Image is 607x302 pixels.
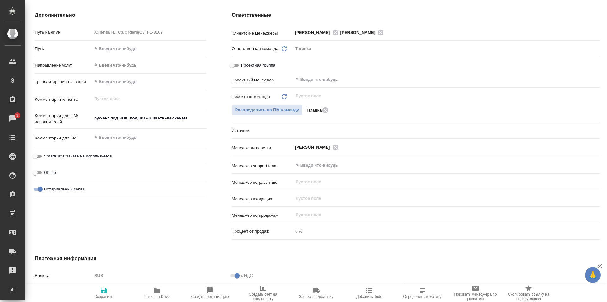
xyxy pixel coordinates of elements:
span: 🙏 [587,268,598,282]
input: ✎ Введи что-нибудь [92,44,206,53]
p: Менеджеры верстки [232,145,293,151]
p: Клиентские менеджеры [232,30,293,36]
p: Транслитерация названий [35,79,92,85]
button: Сохранить [77,284,130,302]
button: Добавить Todo [343,284,396,302]
input: ✎ Введи что-нибудь [295,162,577,169]
input: Пустое поле [295,178,585,186]
button: 🙏 [585,267,601,283]
span: Offline [44,170,56,176]
p: Путь на drive [35,29,92,35]
button: Open [597,32,598,33]
button: Распределить на ПМ-команду [232,105,303,116]
button: Призвать менеджера по развитию [449,284,502,302]
p: Процент от продаж [232,228,293,235]
span: с НДС [241,273,253,279]
div: ✎ Введи что-нибудь [94,62,199,68]
textarea: рус-анг под ЗПК, подшить к цветным сканам [92,113,206,124]
span: Заявка на доставку [299,294,333,299]
h4: Дополнительно [35,11,206,19]
span: Сохранить [94,294,113,299]
span: SmartCat в заказе не используется [44,153,112,159]
button: Заявка на доставку [290,284,343,302]
div: ​ [293,125,600,136]
input: Пустое поле [295,211,585,219]
input: ✎ Введи что-нибудь [295,76,577,83]
p: Таганка [306,107,322,113]
p: Путь [35,46,92,52]
input: Пустое поле [293,227,600,236]
button: Папка на Drive [130,284,183,302]
input: Пустое поле [92,28,206,37]
button: Open [597,165,598,166]
span: Определить тематику [403,294,441,299]
p: Проектный менеджер [232,77,293,83]
p: Комментарии клиента [35,96,92,103]
p: Менеджер по продажам [232,212,293,219]
span: [PERSON_NAME] [295,29,334,36]
span: Проектная группа [241,62,275,68]
p: Проектная команда [232,93,270,100]
span: Папка на Drive [144,294,170,299]
div: RUB [92,270,206,281]
span: Скопировать ссылку на оценку заказа [506,292,551,301]
button: Open [597,147,598,148]
input: Пустое поле [295,195,585,202]
p: Менеджер входящих [232,196,293,202]
span: Нотариальный заказ [44,186,84,192]
span: Добавить Todo [356,294,382,299]
span: Призвать менеджера по развитию [453,292,498,301]
div: [PERSON_NAME] [295,143,340,151]
p: Менеджер по развитию [232,179,293,186]
button: Создать рекламацию [183,284,236,302]
span: [PERSON_NAME] [295,144,334,151]
h4: Ответственные [232,11,600,19]
span: [PERSON_NAME] [340,29,379,36]
input: ✎ Введи что-нибудь [92,77,206,86]
div: Таганка [293,43,600,54]
button: Определить тематику [396,284,449,302]
a: 3 [2,111,24,126]
p: Источник [232,127,293,134]
p: Комментарии для ПМ/исполнителей [35,112,92,125]
p: Ответственная команда [232,46,279,52]
button: Open [597,79,598,80]
span: Создать рекламацию [191,294,229,299]
button: Скопировать ссылку на оценку заказа [502,284,555,302]
p: Менеджер support team [232,163,293,169]
span: 3 [12,112,22,119]
p: Направление услуг [35,62,92,68]
p: Валюта [35,273,92,279]
div: [PERSON_NAME] [340,29,386,36]
div: ✎ Введи что-нибудь [92,60,206,71]
button: Создать счет на предоплату [236,284,290,302]
p: Комментарии для КМ [35,135,92,141]
span: Создать счет на предоплату [240,292,286,301]
input: Пустое поле [295,92,585,100]
div: [PERSON_NAME] [295,29,340,36]
h4: Платежная информация [35,255,403,262]
span: Распределить на ПМ-команду [235,106,299,114]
